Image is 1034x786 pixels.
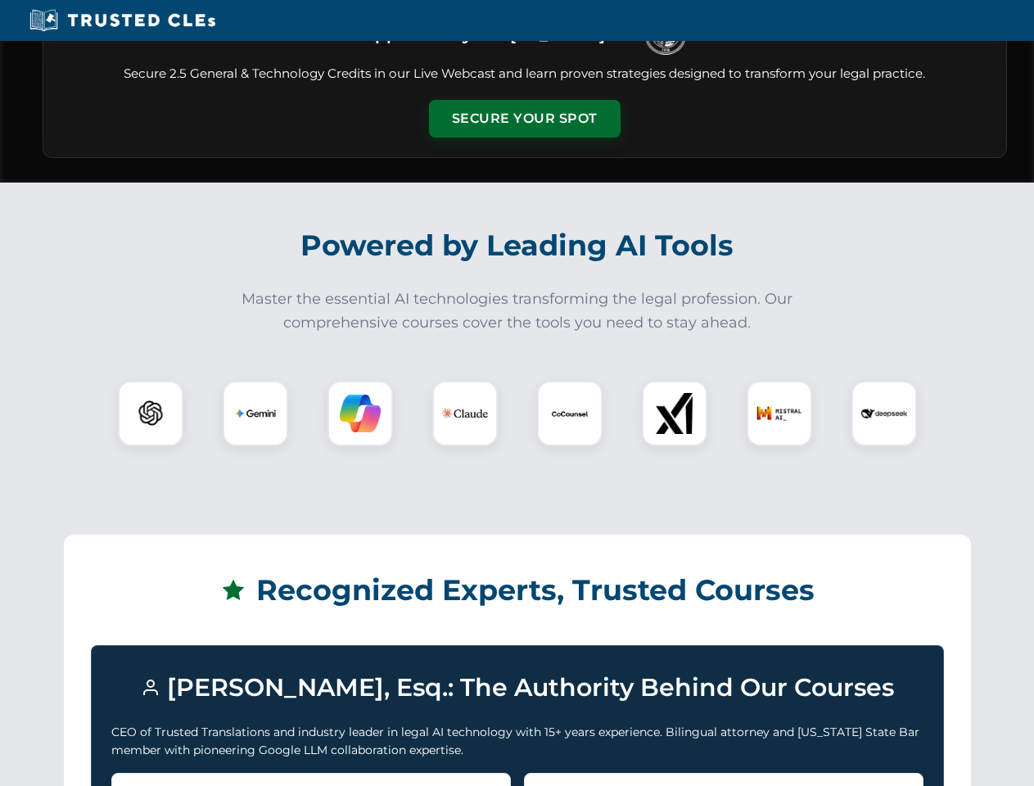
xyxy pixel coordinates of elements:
[327,381,393,446] div: Copilot
[654,393,695,434] img: xAI Logo
[642,381,707,446] div: xAI
[91,562,944,619] h2: Recognized Experts, Trusted Courses
[231,287,804,335] p: Master the essential AI technologies transforming the legal profession. Our comprehensive courses...
[747,381,812,446] div: Mistral AI
[25,8,220,33] img: Trusted CLEs
[432,381,498,446] div: Claude
[861,391,907,436] img: DeepSeek Logo
[111,666,923,710] h3: [PERSON_NAME], Esq.: The Authority Behind Our Courses
[63,65,987,84] p: Secure 2.5 General & Technology Credits in our Live Webcast and learn proven strategies designed ...
[111,723,923,760] p: CEO of Trusted Translations and industry leader in legal AI technology with 15+ years experience....
[118,381,183,446] div: ChatGPT
[429,100,621,138] button: Secure Your Spot
[340,393,381,434] img: Copilot Logo
[223,381,288,446] div: Gemini
[851,381,917,446] div: DeepSeek
[235,393,276,434] img: Gemini Logo
[442,391,488,436] img: Claude Logo
[549,393,590,434] img: CoCounsel Logo
[756,391,802,436] img: Mistral AI Logo
[537,381,603,446] div: CoCounsel
[64,217,971,274] h2: Powered by Leading AI Tools
[127,390,174,437] img: ChatGPT Logo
